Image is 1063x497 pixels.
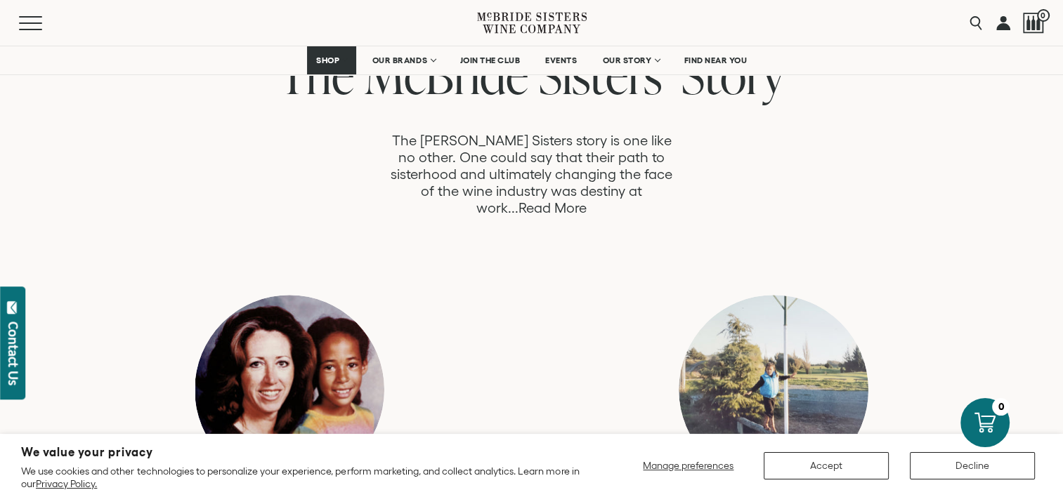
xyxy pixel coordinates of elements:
span: Manage preferences [643,460,733,471]
p: We use cookies and other technologies to personalize your experience, perform marketing, and coll... [21,465,583,490]
button: Mobile Menu Trigger [19,16,70,30]
span: FIND NEAR YOU [684,55,748,65]
h2: We value your privacy [21,446,583,458]
div: Contact Us [6,322,20,385]
a: Read More [519,200,587,216]
a: OUR STORY [593,46,668,74]
p: The [PERSON_NAME] Sisters story is one like no other. One could say that their path to sisterhood... [385,132,677,216]
a: JOIN THE CLUB [451,46,530,74]
button: Decline [910,452,1035,479]
span: JOIN THE CLUB [460,55,521,65]
span: SHOP [316,55,340,65]
button: Manage preferences [634,452,743,479]
a: OUR BRANDS [363,46,444,74]
span: 0 [1037,9,1050,22]
a: SHOP [307,46,356,74]
a: Privacy Policy. [36,478,97,489]
div: 0 [992,398,1010,416]
span: OUR BRANDS [372,55,427,65]
a: FIND NEAR YOU [675,46,757,74]
span: EVENTS [545,55,577,65]
button: Accept [764,452,889,479]
a: EVENTS [536,46,586,74]
span: OUR STORY [602,55,651,65]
